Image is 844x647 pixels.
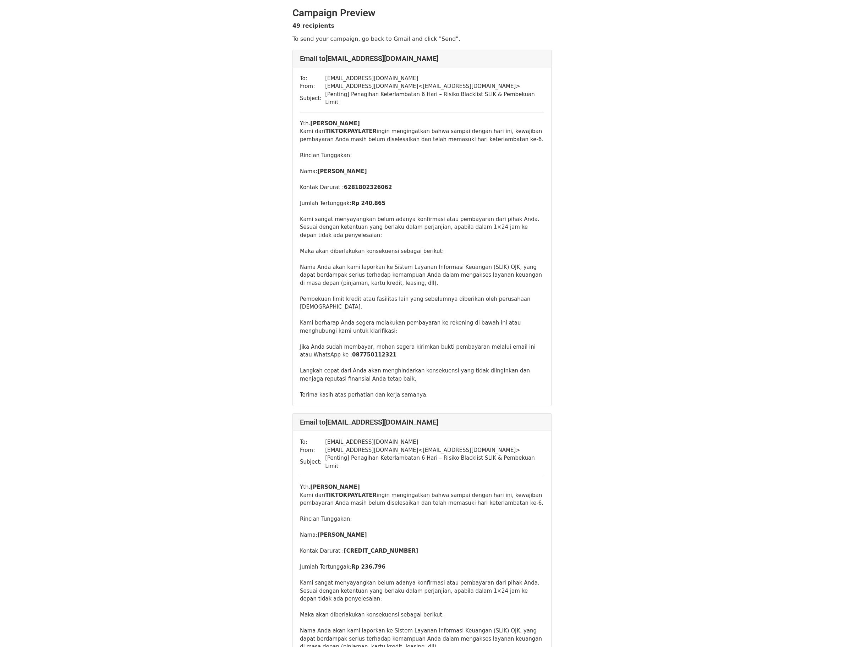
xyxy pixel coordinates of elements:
h4: Email to [EMAIL_ADDRESS][DOMAIN_NAME] [300,418,544,426]
td: [EMAIL_ADDRESS][DOMAIN_NAME] [325,74,544,83]
span: TIKTOKPAYLATER [325,128,377,134]
td: From: [300,446,325,454]
span: TIKTOKPAYLATER [325,492,377,498]
b: 087750112321 [352,352,396,358]
div: Yth. Kami dari ingin mengingatkan bahwa sampai dengan hari ini, kewajiban pembayaran Anda masih b... [300,120,544,399]
td: [EMAIL_ADDRESS][DOMAIN_NAME] < [EMAIL_ADDRESS][DOMAIN_NAME] > [325,82,544,90]
p: To send your campaign, go back to Gmail and click "Send". [292,35,552,43]
b: [PERSON_NAME] [317,532,367,538]
strong: 49 recipients [292,22,334,29]
b: Rp 236.796 [351,564,385,570]
b: [PERSON_NAME] [310,120,360,127]
b: [PERSON_NAME] [317,168,367,175]
td: Subject: [300,454,325,470]
td: [Penting] Penagihan Keterlambatan 6 Hari – Risiko Blacklist SLIK & Pembekuan Limit [325,90,544,106]
b: [CREDIT_CARD_NUMBER] [344,548,418,554]
td: To: [300,438,325,446]
td: [EMAIL_ADDRESS][DOMAIN_NAME] [325,438,544,446]
td: [EMAIL_ADDRESS][DOMAIN_NAME] < [EMAIL_ADDRESS][DOMAIN_NAME] > [325,446,544,454]
b: 6281802326062 [344,184,392,190]
b: Rp 240.865 [351,200,385,206]
td: From: [300,82,325,90]
td: Subject: [300,90,325,106]
td: [Penting] Penagihan Keterlambatan 6 Hari – Risiko Blacklist SLIK & Pembekuan Limit [325,454,544,470]
b: [PERSON_NAME] [310,484,360,490]
h2: Campaign Preview [292,7,552,19]
h4: Email to [EMAIL_ADDRESS][DOMAIN_NAME] [300,54,544,63]
td: To: [300,74,325,83]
